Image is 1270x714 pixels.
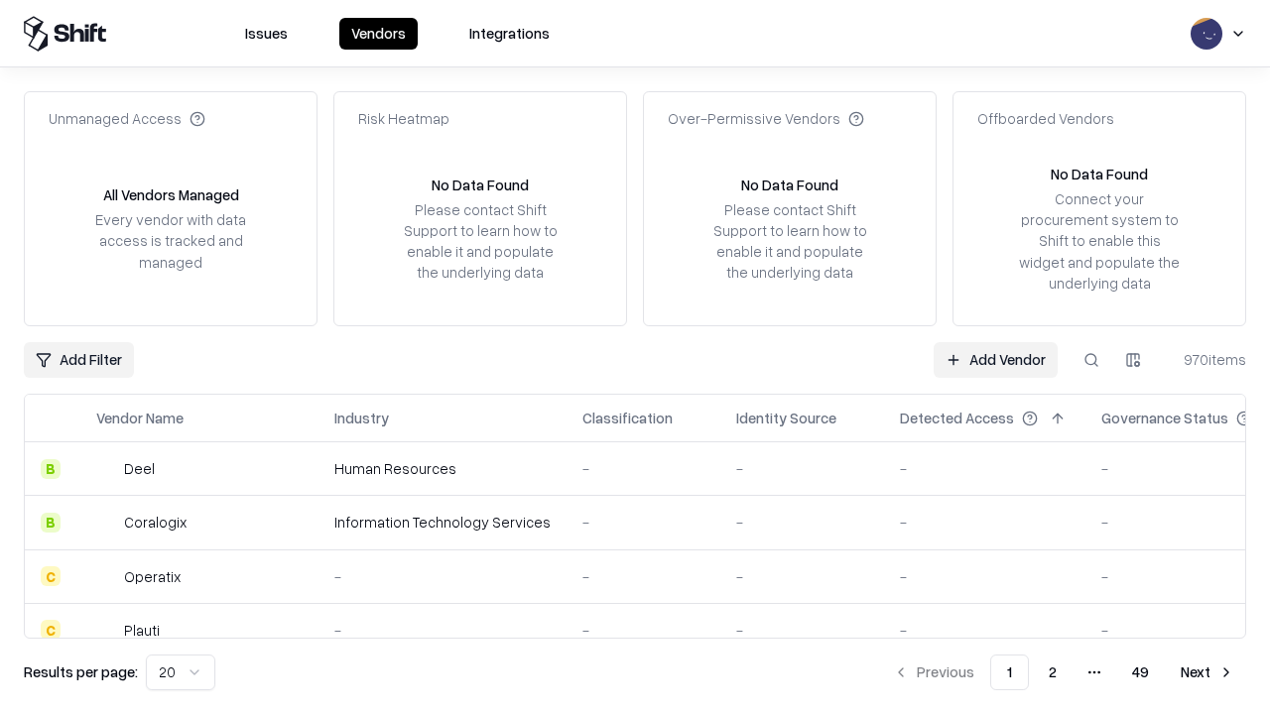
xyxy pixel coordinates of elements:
[582,408,673,428] div: Classification
[41,459,61,479] div: B
[1033,654,1073,690] button: 2
[1116,654,1165,690] button: 49
[358,108,449,129] div: Risk Heatmap
[582,512,704,533] div: -
[124,458,155,479] div: Deel
[736,458,868,479] div: -
[339,18,418,50] button: Vendors
[736,566,868,587] div: -
[233,18,300,50] button: Issues
[96,408,184,428] div: Vendor Name
[96,513,116,533] img: Coralogix
[741,175,838,195] div: No Data Found
[900,566,1070,587] div: -
[582,458,704,479] div: -
[900,408,1014,428] div: Detected Access
[457,18,562,50] button: Integrations
[334,408,389,428] div: Industry
[96,459,116,479] img: Deel
[49,108,205,129] div: Unmanaged Access
[900,512,1070,533] div: -
[124,620,160,641] div: Plauti
[582,566,704,587] div: -
[88,209,253,272] div: Every vendor with data access is tracked and managed
[96,566,116,586] img: Operatix
[124,566,181,587] div: Operatix
[103,184,239,205] div: All Vendors Managed
[24,342,134,378] button: Add Filter
[124,512,187,533] div: Coralogix
[707,199,872,284] div: Please contact Shift Support to learn how to enable it and populate the underlying data
[668,108,864,129] div: Over-Permissive Vendors
[334,458,551,479] div: Human Resources
[900,620,1070,641] div: -
[881,654,1246,690] nav: pagination
[41,620,61,640] div: C
[736,512,868,533] div: -
[990,654,1029,690] button: 1
[41,566,61,586] div: C
[334,512,551,533] div: Information Technology Services
[432,175,529,195] div: No Data Found
[1051,164,1148,184] div: No Data Found
[1167,349,1246,370] div: 970 items
[900,458,1070,479] div: -
[1169,654,1246,690] button: Next
[1101,408,1228,428] div: Governance Status
[1017,188,1182,294] div: Connect your procurement system to Shift to enable this widget and populate the underlying data
[41,513,61,533] div: B
[96,620,116,640] img: Plauti
[736,620,868,641] div: -
[582,620,704,641] div: -
[398,199,563,284] div: Please contact Shift Support to learn how to enable it and populate the underlying data
[934,342,1058,378] a: Add Vendor
[334,566,551,587] div: -
[24,661,138,682] p: Results per page:
[736,408,836,428] div: Identity Source
[977,108,1114,129] div: Offboarded Vendors
[334,620,551,641] div: -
